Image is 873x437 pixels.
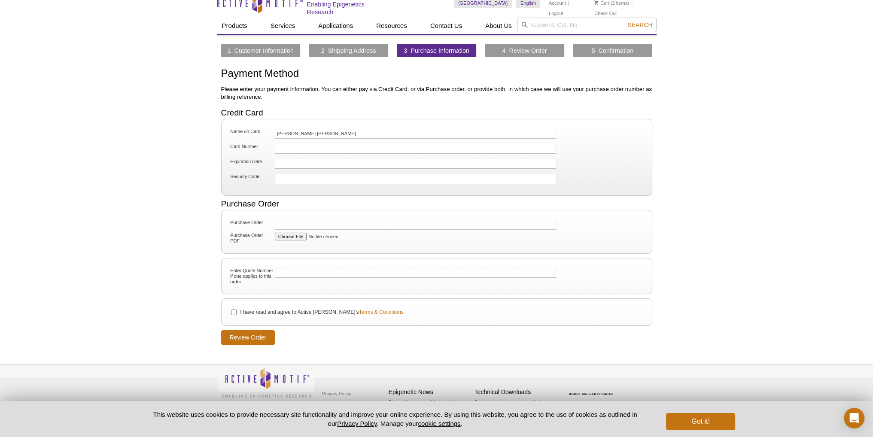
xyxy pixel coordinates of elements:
p: Get our brochures and newsletters, or request them by mail. [475,399,556,421]
img: Your Cart [594,0,598,5]
p: Sign up for our monthly newsletter highlighting recent publications in the field of epigenetics. [389,399,470,428]
a: 5 Confirmation [592,47,634,55]
a: Resources [371,18,412,34]
img: Active Motif, [217,365,316,400]
a: Privacy Policy [320,387,353,400]
a: 2 Shipping Address [321,47,376,55]
p: Please enter your payment information. You can either pay via Credit Card, or via Purchase order,... [221,85,652,101]
a: About Us [480,18,517,34]
a: Logout [549,10,563,16]
table: Click to Verify - This site chose Symantec SSL for secure e-commerce and confidential communicati... [560,380,625,399]
a: Terms & Conditions [359,308,404,316]
p: This website uses cookies to provide necessary site functionality and improve your online experie... [138,410,652,428]
input: Review Order [221,330,275,345]
a: Applications [313,18,358,34]
iframe: Secure CVC input frame [277,176,465,182]
label: Card Number [229,144,273,149]
button: cookie settings [418,420,460,427]
label: Expiration Date [229,159,273,164]
input: Keyword, Cat. No. [517,18,657,32]
h1: Payment Method [221,68,652,80]
iframe: Secure expiration date input frame [277,161,465,167]
label: Name on Card [229,129,273,134]
a: 1 Customer Information [227,47,293,55]
a: Terms & Conditions [320,400,365,413]
h4: Epigenetic News [389,388,470,396]
label: Purchase Order [229,220,273,225]
h4: Technical Downloads [475,388,556,396]
a: Contact Us [425,18,467,34]
iframe: Secure card number input frame [277,146,465,152]
button: Search [625,21,655,29]
a: 4 Review Order [502,47,547,55]
span: Search [627,21,652,28]
a: Services [265,18,301,34]
a: ABOUT SSL CERTIFICATES [569,392,614,395]
h2: Credit Card [221,109,652,117]
label: I have read and agree to Active [PERSON_NAME]'s [239,308,403,316]
a: Privacy Policy [337,420,377,427]
label: Enter Quote Number if one applies to this order [229,268,273,285]
a: 3 Purchase Information [404,47,469,55]
div: Open Intercom Messenger [844,408,864,428]
h2: Enabling Epigenetics Research [307,0,392,16]
label: Security Code [229,174,273,179]
h2: Purchase Order [221,200,652,208]
button: Got it! [666,413,735,430]
a: Products [217,18,252,34]
label: Purchase Order PDF [229,233,273,244]
a: Check Out [594,10,617,16]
